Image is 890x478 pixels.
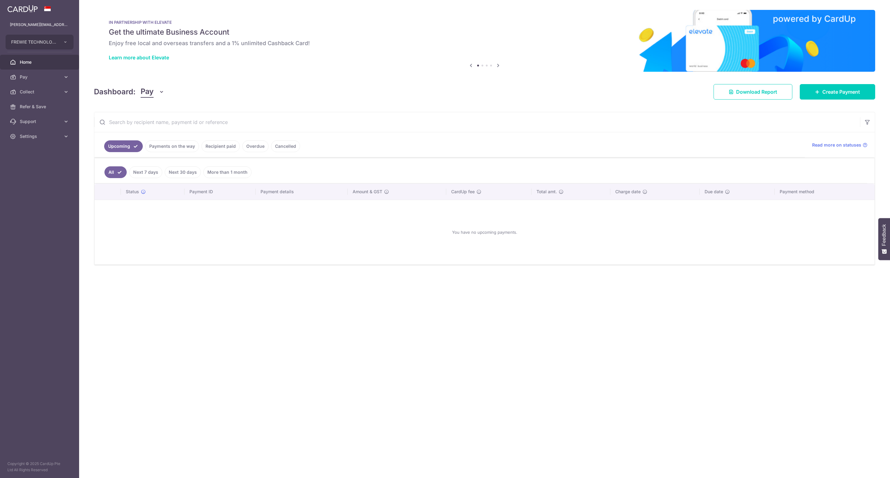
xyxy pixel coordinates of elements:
[812,142,861,148] span: Read more on statuses
[6,35,74,49] button: FREWIE TECHNOLOGIES PTE. LTD.
[94,86,136,97] h4: Dashboard:
[615,189,641,195] span: Charge date
[256,184,348,200] th: Payment details
[822,88,860,96] span: Create Payment
[94,10,875,72] img: Renovation banner
[775,184,875,200] th: Payment method
[20,74,61,80] span: Pay
[104,140,143,152] a: Upcoming
[736,88,777,96] span: Download Report
[20,59,61,65] span: Home
[878,218,890,260] button: Feedback - Show survey
[20,133,61,139] span: Settings
[20,118,61,125] span: Support
[184,184,256,200] th: Payment ID
[353,189,382,195] span: Amount & GST
[20,89,61,95] span: Collect
[800,84,875,100] a: Create Payment
[7,5,38,12] img: CardUp
[109,27,860,37] h5: Get the ultimate Business Account
[109,40,860,47] h6: Enjoy free local and overseas transfers and a 1% unlimited Cashback Card!
[109,20,860,25] p: IN PARTNERSHIP WITH ELEVATE
[11,39,57,45] span: FREWIE TECHNOLOGIES PTE. LTD.
[129,166,162,178] a: Next 7 days
[109,54,169,61] a: Learn more about Elevate
[94,112,860,132] input: Search by recipient name, payment id or reference
[145,140,199,152] a: Payments on the way
[126,189,139,195] span: Status
[10,22,69,28] p: [PERSON_NAME][EMAIL_ADDRESS][DOMAIN_NAME]
[812,142,867,148] a: Read more on statuses
[20,104,61,110] span: Refer & Save
[104,166,127,178] a: All
[271,140,300,152] a: Cancelled
[201,140,240,152] a: Recipient paid
[102,205,867,259] div: You have no upcoming payments.
[141,86,154,98] span: Pay
[451,189,475,195] span: CardUp fee
[203,166,252,178] a: More than 1 month
[714,84,792,100] a: Download Report
[705,189,723,195] span: Due date
[141,86,164,98] button: Pay
[242,140,269,152] a: Overdue
[881,224,887,246] span: Feedback
[165,166,201,178] a: Next 30 days
[536,189,557,195] span: Total amt.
